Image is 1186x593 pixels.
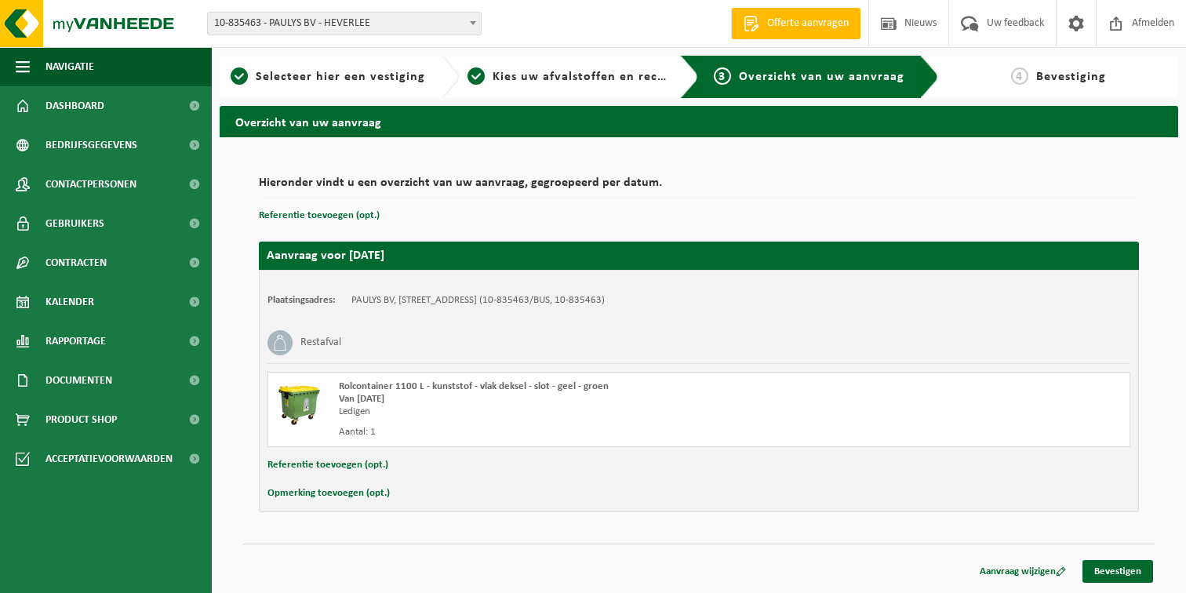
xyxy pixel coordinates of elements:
[339,406,762,418] div: Ledigen
[259,206,380,226] button: Referentie toevoegen (opt.)
[45,282,94,322] span: Kalender
[339,426,762,438] div: Aantal: 1
[300,330,341,355] h3: Restafval
[45,165,136,204] span: Contactpersonen
[267,249,384,262] strong: Aanvraag voor [DATE]
[731,8,860,39] a: Offerte aanvragen
[45,439,173,478] span: Acceptatievoorwaarden
[267,455,388,475] button: Referentie toevoegen (opt.)
[45,243,107,282] span: Contracten
[45,322,106,361] span: Rapportage
[714,67,731,85] span: 3
[231,67,248,85] span: 1
[45,86,104,126] span: Dashboard
[227,67,428,86] a: 1Selecteer hier een vestiging
[968,560,1078,583] a: Aanvraag wijzigen
[259,176,1139,198] h2: Hieronder vindt u een overzicht van uw aanvraag, gegroepeerd per datum.
[267,483,390,504] button: Opmerking toevoegen (opt.)
[339,394,384,404] strong: Van [DATE]
[207,12,482,35] span: 10-835463 - PAULYS BV - HEVERLEE
[45,204,104,243] span: Gebruikers
[467,67,668,86] a: 2Kies uw afvalstoffen en recipiënten
[208,13,481,35] span: 10-835463 - PAULYS BV - HEVERLEE
[45,361,112,400] span: Documenten
[739,71,904,83] span: Overzicht van uw aanvraag
[267,295,336,305] strong: Plaatsingsadres:
[45,47,94,86] span: Navigatie
[220,106,1178,136] h2: Overzicht van uw aanvraag
[467,67,485,85] span: 2
[256,71,425,83] span: Selecteer hier een vestiging
[1036,71,1106,83] span: Bevestiging
[351,294,605,307] td: PAULYS BV, [STREET_ADDRESS] (10-835463/BUS, 10-835463)
[1082,560,1153,583] a: Bevestigen
[339,381,609,391] span: Rolcontainer 1100 L - kunststof - vlak deksel - slot - geel - groen
[45,400,117,439] span: Product Shop
[45,126,137,165] span: Bedrijfsgegevens
[763,16,853,31] span: Offerte aanvragen
[493,71,708,83] span: Kies uw afvalstoffen en recipiënten
[1011,67,1028,85] span: 4
[276,380,323,427] img: WB-1100-HPE-GN-51.png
